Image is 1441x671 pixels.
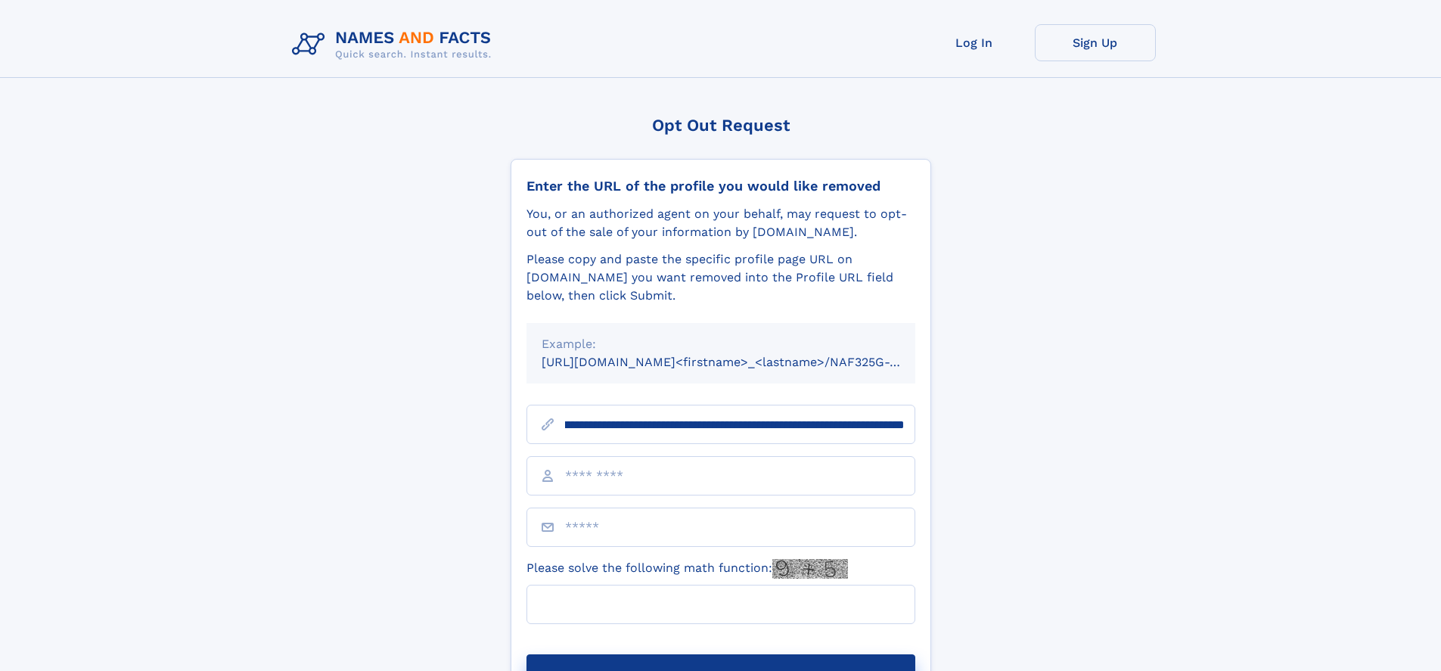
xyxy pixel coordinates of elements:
[526,178,915,194] div: Enter the URL of the profile you would like removed
[511,116,931,135] div: Opt Out Request
[914,24,1035,61] a: Log In
[542,335,900,353] div: Example:
[286,24,504,65] img: Logo Names and Facts
[526,559,848,579] label: Please solve the following math function:
[526,205,915,241] div: You, or an authorized agent on your behalf, may request to opt-out of the sale of your informatio...
[1035,24,1156,61] a: Sign Up
[542,355,944,369] small: [URL][DOMAIN_NAME]<firstname>_<lastname>/NAF325G-xxxxxxxx
[526,250,915,305] div: Please copy and paste the specific profile page URL on [DOMAIN_NAME] you want removed into the Pr...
